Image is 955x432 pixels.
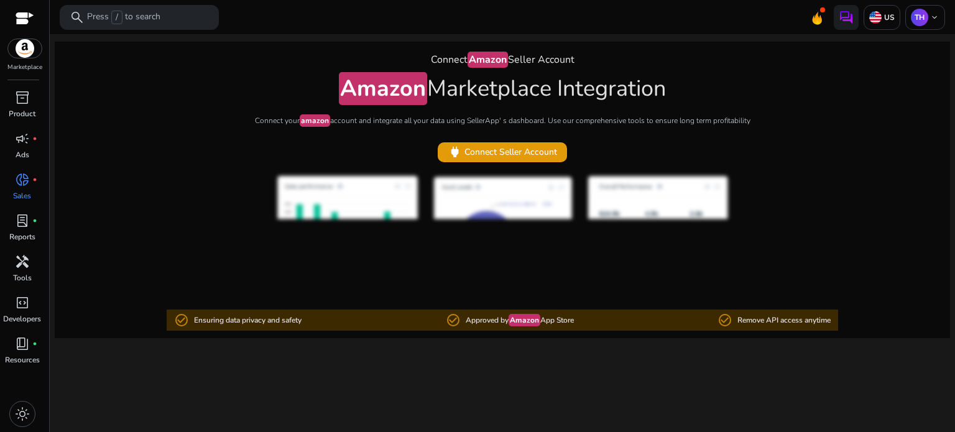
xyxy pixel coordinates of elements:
[339,75,666,102] h1: Marketplace Integration
[446,313,461,328] mat-icon: check_circle_outline
[13,190,31,201] p: Sales
[70,10,85,25] span: search
[448,145,557,159] span: Connect Seller Account
[8,39,42,58] img: amazon.svg
[32,136,37,141] span: fiber_manual_record
[15,131,30,146] span: campaign
[737,315,831,326] p: Remove API access anytime
[509,314,540,326] mark: Amazon
[468,52,508,68] mark: Amazon
[32,177,37,182] span: fiber_manual_record
[15,336,30,351] span: book_4
[87,11,160,24] p: Press to search
[869,11,882,24] img: us.svg
[300,114,330,127] mark: amazon
[9,108,35,119] p: Product
[339,72,427,105] mark: Amazon
[15,407,30,421] span: light_mode
[15,213,30,228] span: lab_profile
[9,231,35,242] p: Reports
[448,145,462,159] span: power
[930,12,939,22] span: keyboard_arrow_down
[15,295,30,310] span: code_blocks
[255,115,750,126] p: Connect your account and integrate all your data using SellerApp' s dashboard. Use our comprehens...
[111,11,122,24] span: /
[431,54,574,66] h4: Connect Seller Account
[15,172,30,187] span: donut_small
[911,9,928,26] p: TH
[717,313,732,328] mat-icon: check_circle_outline
[174,313,189,328] mat-icon: check_circle_outline
[16,149,29,160] p: Ads
[15,254,30,269] span: handyman
[32,341,37,346] span: fiber_manual_record
[3,313,41,324] p: Developers
[194,315,302,326] p: Ensuring data privacy and safety
[7,63,42,72] p: Marketplace
[13,272,32,283] p: Tools
[32,218,37,223] span: fiber_manual_record
[438,142,567,162] button: powerConnect Seller Account
[466,315,574,326] p: Approved by App Store
[5,354,40,365] p: Resources
[15,90,30,105] span: inventory_2
[882,12,895,22] p: US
